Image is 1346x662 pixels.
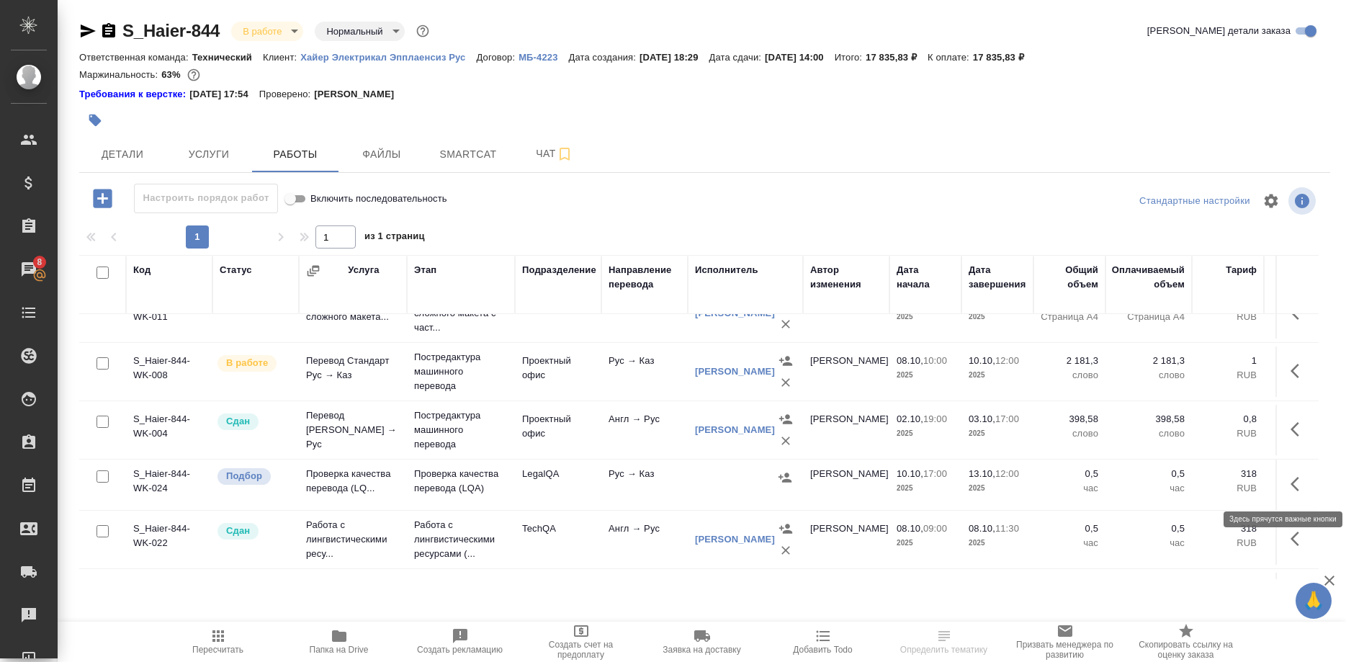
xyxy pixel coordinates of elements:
[100,22,117,40] button: Скопировать ссылку
[226,524,250,538] p: Сдан
[995,468,1019,479] p: 12:00
[161,69,184,80] p: 63%
[79,22,97,40] button: Скопировать ссылку для ЯМессенджера
[259,87,315,102] p: Проверено:
[1271,354,1336,368] p: 2 181,3
[515,346,601,397] td: Проектный офис
[347,146,416,164] span: Файлы
[695,366,775,377] a: [PERSON_NAME]
[897,263,954,292] div: Дата начала
[775,313,797,335] button: Удалить
[601,460,688,510] td: Рус → Каз
[969,426,1026,441] p: 2025
[1226,263,1257,277] div: Тариф
[923,413,947,424] p: 19:00
[923,523,947,534] p: 09:00
[775,430,797,452] button: Удалить
[299,460,407,510] td: Проверка качества перевода (LQ...
[1282,354,1316,388] button: Здесь прячутся важные кнопки
[969,355,995,366] p: 10.10,
[695,263,758,277] div: Исполнитель
[414,408,508,452] p: Постредактура машинного перевода
[1113,481,1185,496] p: час
[1113,310,1185,324] p: Страница А4
[969,263,1026,292] div: Дата завершения
[299,573,407,623] td: Проверка качества перевода (LQ...
[1199,412,1257,426] p: 0,8
[238,25,286,37] button: В работе
[1113,467,1185,481] p: 0,5
[995,523,1019,534] p: 11:30
[1199,368,1257,383] p: RUB
[1271,368,1336,383] p: RUB
[803,514,889,565] td: [PERSON_NAME]
[1041,536,1098,550] p: час
[969,523,995,534] p: 08.10,
[1301,586,1326,616] span: 🙏
[1282,522,1316,556] button: Здесь прячутся важные кнопки
[414,467,508,496] p: Проверка качества перевода (LQA)
[306,264,320,278] button: Сгруппировать
[126,405,212,455] td: S_Haier-844-WK-004
[476,52,519,63] p: Договор:
[299,346,407,397] td: Перевод Стандарт Рус → Каз
[231,22,303,41] div: В работе
[609,263,681,292] div: Направление перевода
[299,401,407,459] td: Перевод [PERSON_NAME] → Рус
[1199,354,1257,368] p: 1
[969,481,1026,496] p: 2025
[1041,426,1098,441] p: слово
[226,356,268,370] p: В работе
[969,413,995,424] p: 03.10,
[1199,310,1257,324] p: RUB
[192,52,263,63] p: Технический
[969,310,1026,324] p: 2025
[1041,310,1098,324] p: Страница А4
[897,468,923,479] p: 10.10,
[226,469,262,483] p: Подбор
[995,413,1019,424] p: 17:00
[1199,467,1257,481] p: 318
[184,66,203,84] button: 5487.16 RUB;
[314,87,405,102] p: [PERSON_NAME]
[1271,310,1336,324] p: RUB
[1199,481,1257,496] p: RUB
[1113,354,1185,368] p: 2 181,3
[1041,522,1098,536] p: 0,5
[126,514,212,565] td: S_Haier-844-WK-022
[4,251,54,287] a: 8
[1113,536,1185,550] p: час
[263,52,300,63] p: Клиент:
[1112,263,1185,292] div: Оплачиваемый объем
[803,460,889,510] td: [PERSON_NAME]
[364,228,425,249] span: из 1 страниц
[775,518,797,540] button: Назначить
[1113,522,1185,536] p: 0,5
[1041,368,1098,383] p: слово
[1271,412,1336,426] p: 318,86
[79,104,111,136] button: Добавить тэг
[1271,481,1336,496] p: RUB
[28,255,50,269] span: 8
[126,346,212,397] td: S_Haier-844-WK-008
[897,355,923,366] p: 08.10,
[810,263,882,292] div: Автор изменения
[1113,368,1185,383] p: слово
[866,52,928,63] p: 17 835,83 ₽
[923,355,947,366] p: 10:00
[1271,522,1336,536] p: 159
[969,536,1026,550] p: 2025
[969,368,1026,383] p: 2025
[515,460,601,510] td: LegalQA
[88,146,157,164] span: Детали
[413,22,432,40] button: Доп статусы указывают на важность/срочность заказа
[300,50,476,63] a: Хайер Электрикал Эпплаенсиз Рус
[1199,522,1257,536] p: 318
[835,52,866,63] p: Итого:
[216,522,292,541] div: Менеджер проверил работу исполнителя, передает ее на следующий этап
[897,536,954,550] p: 2025
[775,372,797,393] button: Удалить
[299,511,407,568] td: Работа с лингвистическими ресу...
[1271,426,1336,441] p: RUB
[79,87,189,102] a: Требования к верстке:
